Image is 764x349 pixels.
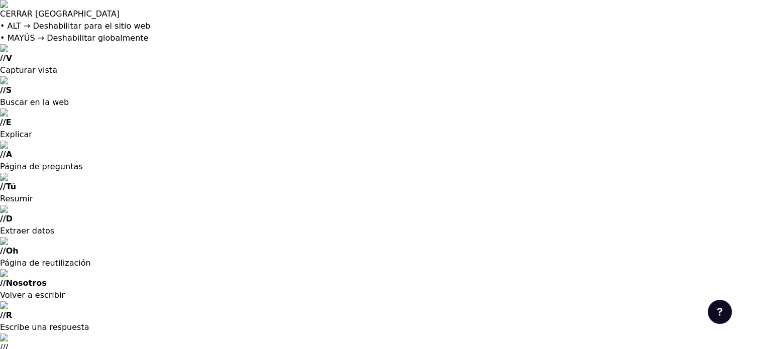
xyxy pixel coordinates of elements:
font: V [6,53,12,63]
font: Oh [6,246,19,256]
font: R [6,310,12,320]
font: D [6,214,13,223]
font: Nosotros [6,278,47,288]
font: A [6,150,12,159]
font: Tú [6,182,17,191]
font: E [6,118,12,127]
font: S [6,85,12,95]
